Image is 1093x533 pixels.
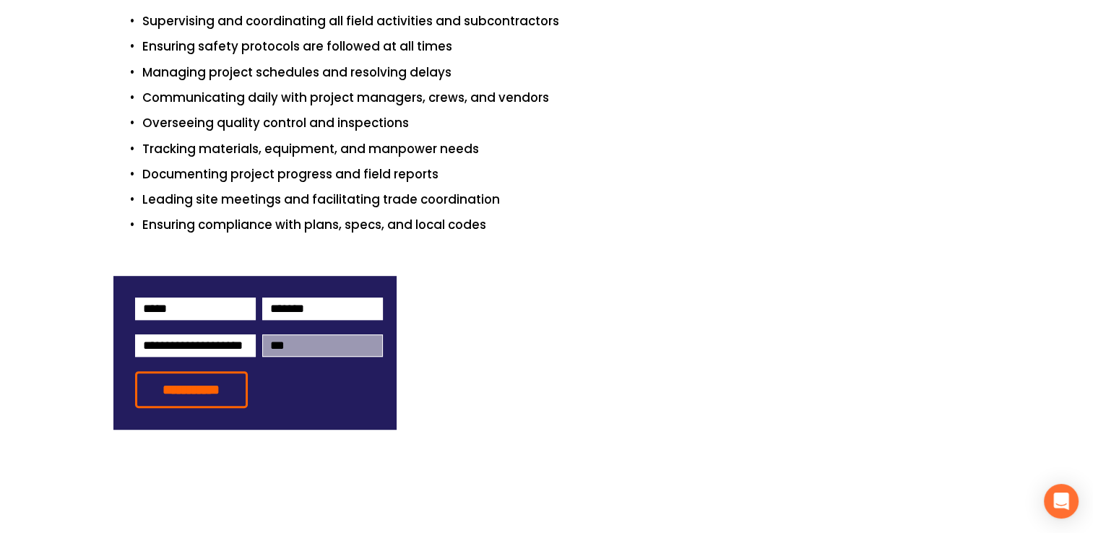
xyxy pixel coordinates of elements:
p: Managing project schedules and resolving delays [142,63,980,82]
p: Ensuring compliance with plans, specs, and local codes [142,215,980,235]
p: Leading site meetings and facilitating trade coordination [142,190,980,209]
p: Tracking materials, equipment, and manpower needs [142,139,980,159]
p: Ensuring safety protocols are followed at all times [142,37,980,56]
p: Communicating daily with project managers, crews, and vendors [142,88,980,108]
div: Open Intercom Messenger [1044,484,1079,519]
p: Overseeing quality control and inspections [142,113,980,133]
p: Documenting project progress and field reports [142,165,980,184]
p: Supervising and coordinating all field activities and subcontractors [142,12,980,31]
